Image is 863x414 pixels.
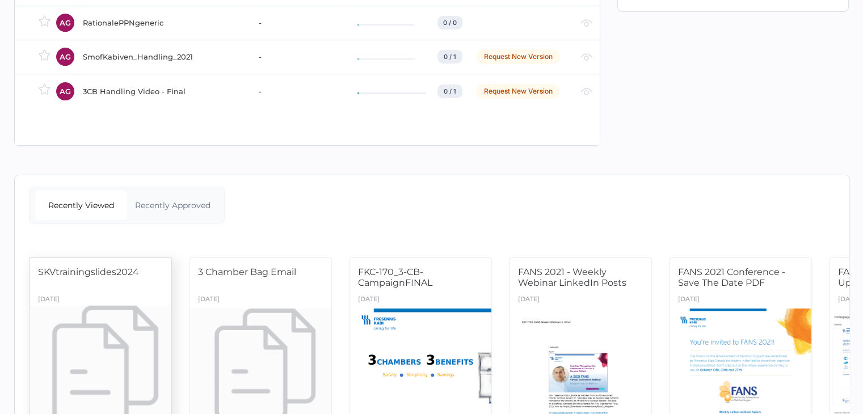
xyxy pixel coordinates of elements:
[83,85,245,98] div: 3CB Handling Video - Final
[838,292,860,309] div: [DATE]
[580,19,592,27] img: eye-light-gray.b6d092a5.svg
[678,292,700,309] div: [DATE]
[580,88,592,95] img: eye-light-gray.b6d092a5.svg
[678,267,785,288] span: FANS 2021 Conference - Save The Date PDF
[437,50,462,64] div: 0 / 1
[83,50,245,64] div: SmofKabiven_Handling_2021
[580,53,592,61] img: eye-light-gray.b6d092a5.svg
[247,6,346,40] td: -
[476,49,560,64] div: Request New Version
[39,15,50,27] img: star-inactive.70f2008a.svg
[518,267,626,288] span: FANS 2021 - Weekly Webinar LinkedIn Posts
[127,191,219,220] div: Recently Approved
[56,48,74,66] div: AG
[35,191,127,220] div: Recently Viewed
[39,83,50,95] img: star-inactive.70f2008a.svg
[476,84,560,99] div: Request New Version
[358,267,432,288] span: FKC-170_3-CB-CampaignFINAL
[38,292,60,309] div: [DATE]
[198,267,296,277] span: 3 Chamber Bag Email
[247,40,346,74] td: -
[38,267,139,277] span: SKVtrainingslides2024
[437,16,462,29] div: 0 / 0
[247,74,346,108] td: -
[198,292,220,309] div: [DATE]
[83,16,245,29] div: RationalePPNgeneric
[358,292,380,309] div: [DATE]
[437,85,462,98] div: 0 / 1
[518,292,540,309] div: [DATE]
[39,49,50,61] img: star-inactive.70f2008a.svg
[56,14,74,32] div: AG
[56,82,74,100] div: AG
